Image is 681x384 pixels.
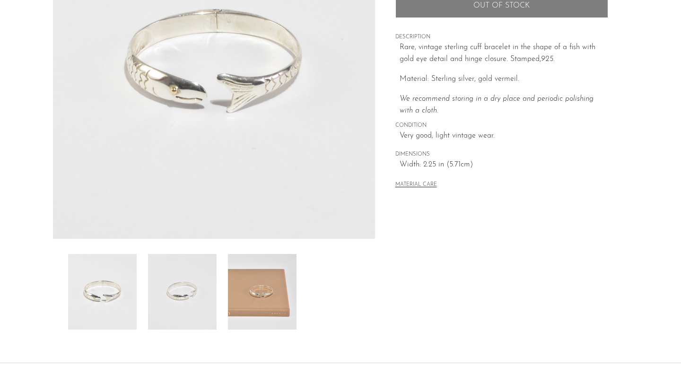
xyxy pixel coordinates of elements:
img: Fish Cuff Bracelet [148,254,217,330]
span: DIMENSIONS [395,150,608,159]
img: Fish Cuff Bracelet [68,254,137,330]
button: MATERIAL CARE [395,182,437,189]
p: Rare, vintage sterling cuff bracelet in the shape of a fish with gold eye detail and hinge closur... [400,42,608,66]
p: Material: Sterling silver, gold vermeil. [400,73,608,86]
span: Width: 2.25 in (5.71cm) [400,159,608,171]
i: We recommend storing in a dry place and periodic polishing with a cloth. [400,95,594,115]
span: Out of stock [473,1,530,10]
span: CONDITION [395,122,608,130]
img: Fish Cuff Bracelet [228,254,297,330]
span: DESCRIPTION [395,33,608,42]
span: Very good; light vintage wear. [400,130,608,142]
em: 925. [541,55,555,63]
